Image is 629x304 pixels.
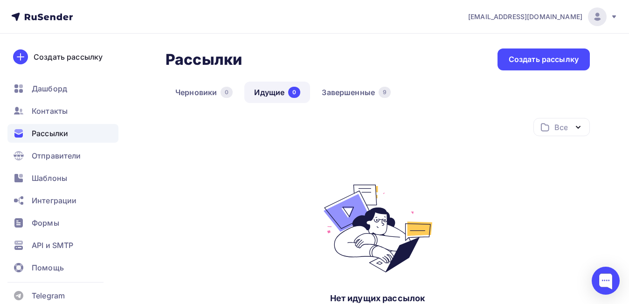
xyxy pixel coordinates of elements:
div: 0 [221,87,233,98]
span: Помощь [32,262,64,273]
div: Нет идущих рассылок [330,293,426,304]
a: Отправители [7,146,118,165]
span: Дашборд [32,83,67,94]
div: Создать рассылку [509,54,579,65]
a: Шаблоны [7,169,118,187]
div: 0 [288,87,300,98]
a: Черновики0 [166,82,242,103]
span: Интеграции [32,195,76,206]
div: Создать рассылку [34,51,103,62]
span: Отправители [32,150,81,161]
a: Рассылки [7,124,118,143]
a: Контакты [7,102,118,120]
span: Контакты [32,105,68,117]
a: Идущие0 [244,82,310,103]
button: Все [533,118,590,136]
a: [EMAIL_ADDRESS][DOMAIN_NAME] [468,7,618,26]
span: Шаблоны [32,173,67,184]
div: Все [554,122,567,133]
span: [EMAIL_ADDRESS][DOMAIN_NAME] [468,12,582,21]
a: Дашборд [7,79,118,98]
h2: Рассылки [166,50,242,69]
span: Telegram [32,290,65,301]
a: Завершенные9 [312,82,401,103]
span: Формы [32,217,59,228]
div: 9 [379,87,391,98]
span: API и SMTP [32,240,73,251]
a: Формы [7,214,118,232]
span: Рассылки [32,128,68,139]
